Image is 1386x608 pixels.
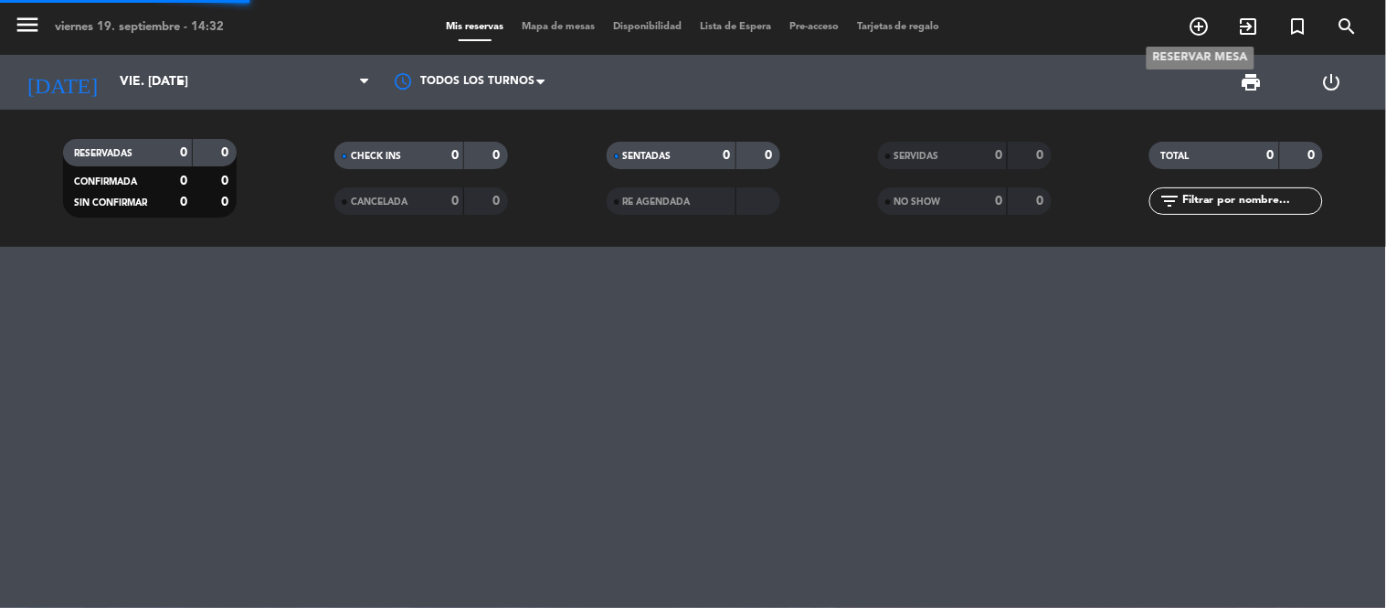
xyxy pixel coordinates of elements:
span: CONFIRMADA [74,177,137,187]
strong: 0 [180,175,187,187]
strong: 0 [1036,195,1047,208]
strong: 0 [765,149,776,162]
span: SENTADAS [623,152,672,161]
i: filter_list [1159,190,1180,212]
i: exit_to_app [1238,16,1260,37]
strong: 0 [1036,149,1047,162]
span: TOTAL [1160,152,1189,161]
strong: 0 [221,146,232,159]
strong: 0 [180,196,187,208]
strong: 0 [451,149,459,162]
span: print [1241,71,1263,93]
strong: 0 [221,196,232,208]
span: Mis reservas [437,22,513,32]
i: menu [14,11,41,38]
span: SIN CONFIRMAR [74,198,147,208]
strong: 0 [724,149,731,162]
i: [DATE] [14,62,111,102]
strong: 0 [1308,149,1319,162]
span: RE AGENDADA [623,197,691,207]
div: LOG OUT [1292,55,1372,110]
i: power_settings_new [1321,71,1343,93]
strong: 0 [451,195,459,208]
strong: 0 [493,149,504,162]
span: Pre-acceso [780,22,848,32]
input: Filtrar por nombre... [1180,191,1322,211]
span: CANCELADA [351,197,407,207]
span: RESERVADAS [74,149,132,158]
i: arrow_drop_down [170,71,192,93]
div: viernes 19. septiembre - 14:32 [55,18,224,37]
strong: 0 [180,146,187,159]
i: turned_in_not [1287,16,1309,37]
strong: 0 [221,175,232,187]
span: Lista de Espera [691,22,780,32]
span: Disponibilidad [604,22,691,32]
span: NO SHOW [894,197,941,207]
span: Tarjetas de regalo [848,22,949,32]
strong: 0 [995,195,1002,208]
button: menu [14,11,41,45]
strong: 0 [1267,149,1275,162]
span: CHECK INS [351,152,401,161]
span: SERVIDAS [894,152,939,161]
span: Mapa de mesas [513,22,604,32]
i: search [1337,16,1359,37]
i: add_circle_outline [1189,16,1211,37]
div: RESERVAR MESA [1147,47,1254,69]
strong: 0 [493,195,504,208]
strong: 0 [995,149,1002,162]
